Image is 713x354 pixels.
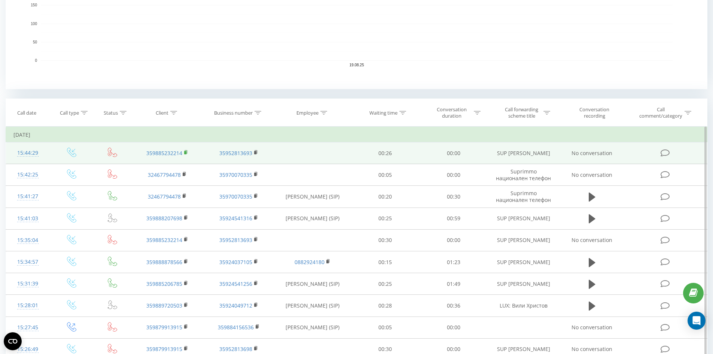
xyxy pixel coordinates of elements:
div: 15:44:29 [13,146,42,160]
a: 0882924180 [295,258,324,266]
div: Conversation duration [432,106,472,119]
td: 00:30 [420,186,488,208]
td: 01:49 [420,273,488,295]
a: 35924541256 [219,280,252,287]
div: Call forwarding scheme title [502,106,542,119]
div: Waiting time [369,110,397,116]
td: 00:26 [351,142,420,164]
td: [PERSON_NAME] (SIP) [274,186,351,208]
div: Employee [296,110,319,116]
text: 50 [33,40,37,44]
a: 35924541316 [219,215,252,222]
td: SUP [PERSON_NAME] [488,273,559,295]
td: 00:00 [420,229,488,251]
td: LUX: Вили Христов [488,295,559,317]
a: 35924049712 [219,302,252,309]
a: 35924037105 [219,258,252,266]
div: 15:41:27 [13,189,42,204]
div: 15:42:25 [13,167,42,182]
td: 01:23 [420,251,488,273]
a: 32467794478 [148,193,181,200]
td: 00:25 [351,273,420,295]
div: Call type [60,110,79,116]
td: 00:00 [420,142,488,164]
a: 359879913915 [146,345,182,353]
td: 00:00 [420,164,488,186]
div: Call comment/category [639,106,683,119]
text: 19.08.25 [350,63,364,67]
td: SUP [PERSON_NAME] [488,229,559,251]
td: 00:05 [351,164,420,186]
div: 15:34:57 [13,255,42,269]
td: 00:59 [420,208,488,229]
a: 35952813693 [219,236,252,243]
span: No conversation [572,345,612,353]
span: No conversation [572,171,612,178]
div: Client [156,110,168,116]
td: [PERSON_NAME] (SIP) [274,317,351,338]
a: 359888207698 [146,215,182,222]
td: [DATE] [6,127,707,142]
div: Conversation recording [570,106,619,119]
td: 00:05 [351,317,420,338]
td: 00:20 [351,186,420,208]
div: Business number [214,110,253,116]
a: 359884156536 [218,324,254,331]
a: 359889720503 [146,302,182,309]
div: 15:41:03 [13,211,42,226]
a: 359885232214 [146,149,182,157]
div: Call date [17,110,36,116]
td: 00:36 [420,295,488,317]
td: [PERSON_NAME] (SIP) [274,295,351,317]
td: 00:15 [351,251,420,273]
td: SUP [PERSON_NAME] [488,251,559,273]
span: No conversation [572,149,612,157]
text: 150 [31,3,37,7]
a: 32467794478 [148,171,181,178]
text: 0 [35,58,37,63]
text: 100 [31,22,37,26]
td: SUP [PERSON_NAME] [488,208,559,229]
div: 15:27:45 [13,320,42,335]
a: 359885206785 [146,280,182,287]
div: 15:35:04 [13,233,42,248]
td: [PERSON_NAME] (SIP) [274,273,351,295]
td: Suprimmo национален телефон [488,164,559,186]
a: 35952813698 [219,345,252,353]
div: 15:31:39 [13,276,42,291]
span: No conversation [572,324,612,331]
td: 00:00 [420,317,488,338]
a: 359879913915 [146,324,182,331]
span: No conversation [572,236,612,243]
a: 359885232214 [146,236,182,243]
td: 00:25 [351,208,420,229]
td: 00:28 [351,295,420,317]
a: 35970070335 [219,171,252,178]
td: 00:30 [351,229,420,251]
a: 35970070335 [219,193,252,200]
div: Status [104,110,118,116]
td: Suprimmo национален телефон [488,186,559,208]
button: Open CMP widget [4,332,22,350]
div: Open Intercom Messenger [688,312,706,330]
td: [PERSON_NAME] (SIP) [274,208,351,229]
div: 15:28:01 [13,298,42,313]
a: 359888878566 [146,258,182,266]
a: 35952813693 [219,149,252,157]
td: SUP [PERSON_NAME] [488,142,559,164]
